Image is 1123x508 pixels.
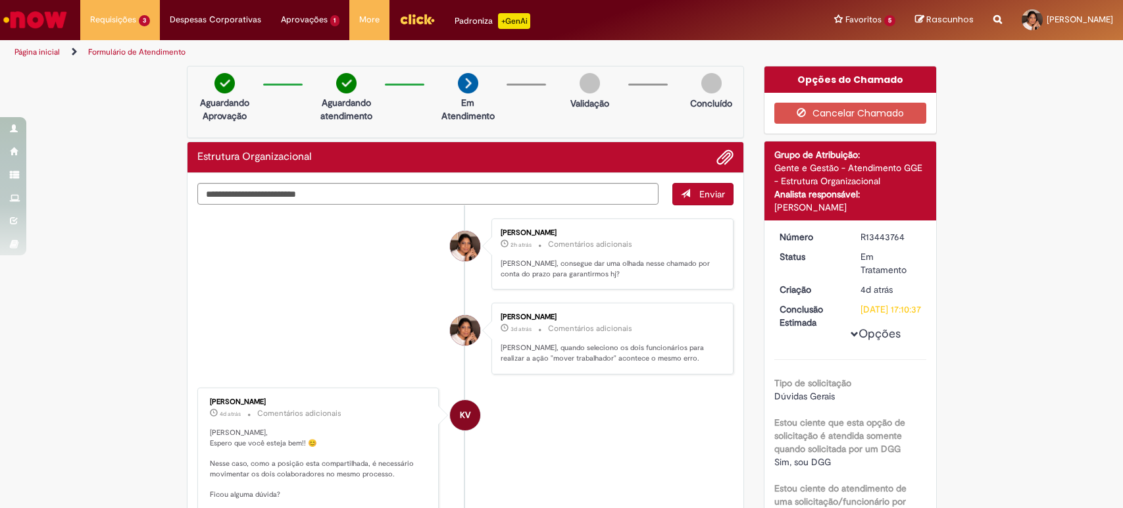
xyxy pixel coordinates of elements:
[861,303,922,316] div: [DATE] 17:10:37
[336,73,357,93] img: check-circle-green.png
[139,15,150,26] span: 3
[1047,14,1113,25] span: [PERSON_NAME]
[774,417,905,455] b: Estou ciente que esta opção de solicitação é atendida somente quando solicitada por um DGG
[884,15,895,26] span: 5
[501,259,720,279] p: [PERSON_NAME], consegue dar uma olhada nesse chamado por conta do prazo para garantirmos hj?
[210,398,429,406] div: [PERSON_NAME]
[498,13,530,29] p: +GenAi
[915,14,974,26] a: Rascunhos
[511,241,532,249] span: 2h atrás
[861,284,893,295] time: 25/08/2025 11:29:02
[861,250,922,276] div: Em Tratamento
[770,283,851,296] dt: Criação
[548,239,632,250] small: Comentários adicionais
[774,377,851,389] b: Tipo de solicitação
[450,231,480,261] div: Mariana Agostinho Adriano
[511,241,532,249] time: 28/08/2025 12:00:30
[774,161,926,188] div: Gente e Gestão - Atendimento GGE - Estrutura Organizacional
[10,40,739,64] ul: Trilhas de página
[220,410,241,418] span: 4d atrás
[193,96,257,122] p: Aguardando Aprovação
[570,97,609,110] p: Validação
[511,325,532,333] time: 25/08/2025 15:11:41
[548,323,632,334] small: Comentários adicionais
[774,390,835,402] span: Dúvidas Gerais
[699,188,725,200] span: Enviar
[774,201,926,214] div: [PERSON_NAME]
[845,13,882,26] span: Favoritos
[774,188,926,201] div: Analista responsável:
[501,229,720,237] div: [PERSON_NAME]
[861,230,922,243] div: R13443764
[450,400,480,430] div: Karine Vieira
[770,230,851,243] dt: Número
[501,313,720,321] div: [PERSON_NAME]
[220,410,241,418] time: 25/08/2025 13:30:11
[511,325,532,333] span: 3d atrás
[436,96,500,122] p: Em Atendimento
[1,7,69,33] img: ServiceNow
[770,303,851,329] dt: Conclusão Estimada
[716,149,734,166] button: Adicionar anexos
[774,148,926,161] div: Grupo de Atribuição:
[90,13,136,26] span: Requisições
[861,283,922,296] div: 25/08/2025 11:29:02
[501,343,720,363] p: [PERSON_NAME], quando seleciono os dois funcionários para realizar a ação "mover trabalhador" aco...
[774,456,831,468] span: Sim, sou DGG
[861,284,893,295] span: 4d atrás
[458,73,478,93] img: arrow-next.png
[88,47,186,57] a: Formulário de Atendimento
[197,183,659,205] textarea: Digite sua mensagem aqui...
[170,13,261,26] span: Despesas Corporativas
[197,151,312,163] h2: Estrutura Organizacional Histórico de tíquete
[926,13,974,26] span: Rascunhos
[14,47,60,57] a: Página inicial
[281,13,328,26] span: Aprovações
[774,103,926,124] button: Cancelar Chamado
[314,96,378,122] p: Aguardando atendimento
[764,66,936,93] div: Opções do Chamado
[330,15,340,26] span: 1
[672,183,734,205] button: Enviar
[460,399,470,431] span: KV
[450,315,480,345] div: Mariana Agostinho Adriano
[690,97,732,110] p: Concluído
[210,428,429,500] p: [PERSON_NAME], Espero que você esteja bem!! 😊 Nesse caso, como a posição esta compartilhada, é ne...
[359,13,380,26] span: More
[214,73,235,93] img: check-circle-green.png
[399,9,435,29] img: click_logo_yellow_360x200.png
[770,250,851,263] dt: Status
[580,73,600,93] img: img-circle-grey.png
[701,73,722,93] img: img-circle-grey.png
[257,408,341,419] small: Comentários adicionais
[455,13,530,29] div: Padroniza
